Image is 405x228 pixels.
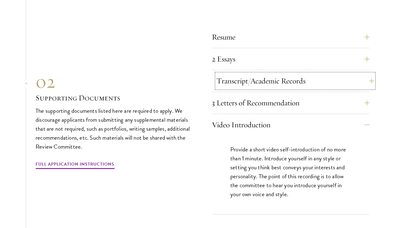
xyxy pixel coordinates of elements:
[212,52,369,66] button: 2 Essays
[36,70,193,93] div: 02
[36,160,114,170] a: Full Application Instructions
[212,95,369,110] button: 3 Letters of Recommendation
[212,117,369,132] button: Video Introduction
[216,74,374,88] button: Transcript/Academic Records
[36,106,193,151] p: The supporting documents listed here are required to apply. We discourage applicants from submitt...
[212,30,369,44] button: Resume
[36,93,193,103] h3: Supporting Documents
[230,145,351,199] p: Provide a short video self-introduction of no more than 1 minute. Introduce yourself in any style...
